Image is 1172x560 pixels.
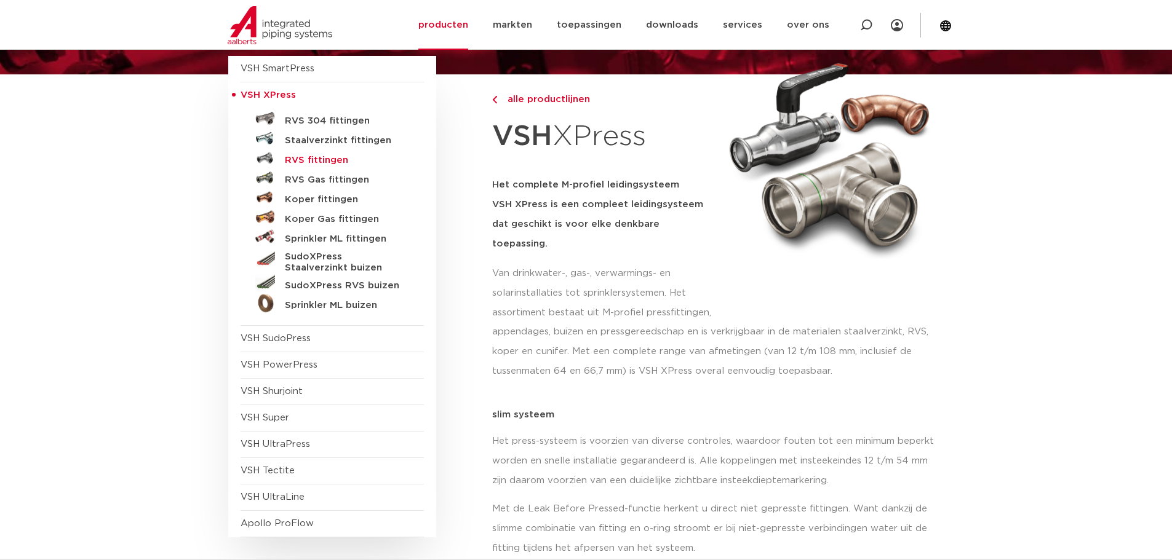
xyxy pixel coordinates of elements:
img: chevron-right.svg [492,96,497,104]
p: slim systeem [492,410,944,419]
a: Sprinkler ML fittingen [241,227,424,246]
a: SudoXPress Staalverzinkt buizen [241,246,424,274]
a: VSH SudoPress [241,334,311,343]
span: VSH XPress [241,90,296,100]
a: VSH UltraPress [241,440,310,449]
a: VSH SmartPress [241,64,314,73]
a: Apollo ProFlow [241,519,314,528]
a: RVS fittingen [241,148,424,168]
p: Met de Leak Before Pressed-functie herkent u direct niet gepresste fittingen. Want dankzij de sli... [492,499,944,558]
h1: XPress [492,113,715,160]
p: appendages, buizen en pressgereedschap en is verkrijgbaar in de materialen staalverzinkt, RVS, ko... [492,322,944,381]
h5: Koper Gas fittingen [285,214,407,225]
h5: SudoXPress RVS buizen [285,280,407,291]
h5: Sprinkler ML buizen [285,300,407,311]
a: VSH Shurjoint [241,387,303,396]
a: Koper fittingen [241,187,424,207]
a: Staalverzinkt fittingen [241,128,424,148]
a: VSH PowerPress [241,360,317,369]
h5: Het complete M-profiel leidingsysteem VSH XPress is een compleet leidingsysteem dat geschikt is v... [492,175,715,254]
h5: Koper fittingen [285,194,407,205]
h5: RVS 304 fittingen [285,116,407,127]
a: VSH Tectite [241,466,295,475]
a: Koper Gas fittingen [241,207,424,227]
h5: RVS fittingen [285,155,407,166]
a: RVS Gas fittingen [241,168,424,187]
a: VSH Super [241,413,289,422]
a: SudoXPress RVS buizen [241,274,424,293]
a: Sprinkler ML buizen [241,293,424,313]
h5: Sprinkler ML fittingen [285,234,407,245]
strong: VSH [492,122,552,151]
h5: RVS Gas fittingen [285,175,407,186]
h5: Staalverzinkt fittingen [285,135,407,146]
span: alle productlijnen [500,95,590,104]
p: Het press-systeem is voorzien van diverse controles, waardoor fouten tot een minimum beperkt word... [492,432,944,491]
h5: SudoXPress Staalverzinkt buizen [285,251,407,274]
a: RVS 304 fittingen [241,109,424,128]
a: VSH UltraLine [241,492,305,502]
a: alle productlijnen [492,92,715,107]
p: Van drinkwater-, gas-, verwarmings- en solarinstallaties tot sprinklersystemen. Het assortiment b... [492,264,715,323]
